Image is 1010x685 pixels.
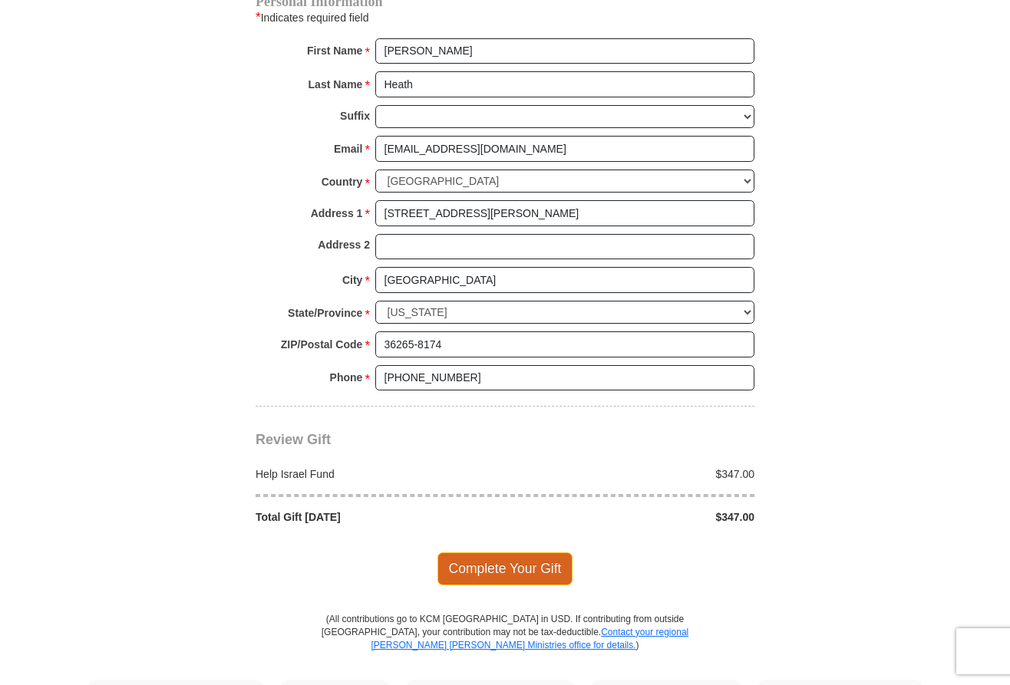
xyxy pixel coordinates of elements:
[340,105,370,127] strong: Suffix
[256,432,331,447] span: Review Gift
[505,466,763,482] div: $347.00
[309,74,363,95] strong: Last Name
[318,234,370,255] strong: Address 2
[437,552,573,585] span: Complete Your Gift
[248,466,506,482] div: Help Israel Fund
[321,613,689,680] p: (All contributions go to KCM [GEOGRAPHIC_DATA] in USD. If contributing from outside [GEOGRAPHIC_D...
[311,203,363,224] strong: Address 1
[288,302,362,324] strong: State/Province
[256,8,754,27] div: Indicates required field
[342,269,362,291] strong: City
[334,138,362,160] strong: Email
[281,334,363,355] strong: ZIP/Postal Code
[505,509,763,525] div: $347.00
[371,627,688,650] a: Contact your regional [PERSON_NAME] [PERSON_NAME] Ministries office for details.
[248,509,506,525] div: Total Gift [DATE]
[322,171,363,193] strong: Country
[307,40,362,61] strong: First Name
[330,367,363,388] strong: Phone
